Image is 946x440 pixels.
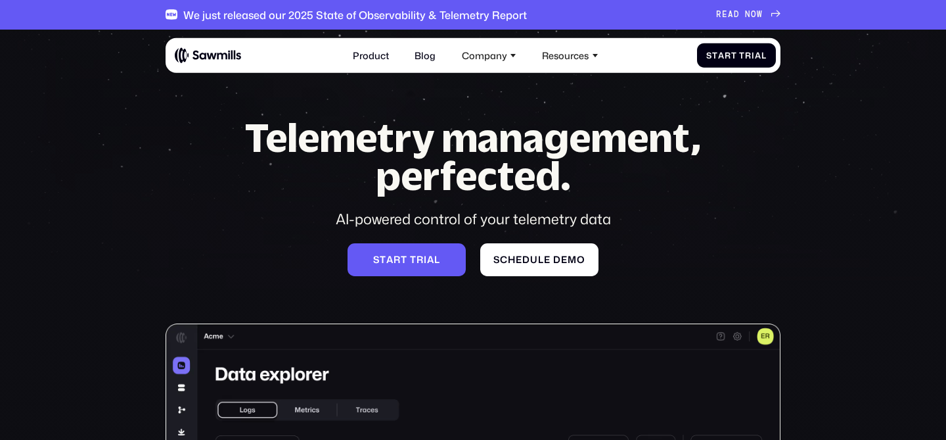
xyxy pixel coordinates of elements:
div: AI-powered control of your telemetry data [222,209,725,229]
a: Scheduledemo [480,243,598,276]
div: Company [462,49,507,61]
span: t [401,254,407,265]
div: Company [455,42,524,68]
span: l [434,254,440,265]
span: l [761,50,767,60]
span: T [739,50,745,60]
span: t [380,254,386,265]
span: d [553,254,561,265]
span: N [745,10,751,20]
span: e [561,254,568,265]
span: a [755,50,761,60]
span: e [544,254,551,265]
span: u [530,254,538,265]
span: a [427,254,434,265]
span: t [731,50,737,60]
span: i [752,50,755,60]
span: a [386,254,394,265]
span: S [373,254,380,265]
span: o [577,254,585,265]
span: r [417,254,424,265]
div: We just released our 2025 State of Observability & Telemetry Report [183,9,527,21]
span: l [538,254,544,265]
span: d [522,254,530,265]
span: c [500,254,508,265]
span: S [706,50,712,60]
span: m [568,254,577,265]
span: R [716,10,722,20]
span: h [508,254,516,265]
span: A [728,10,734,20]
span: S [493,254,500,265]
h1: Telemetry management, perfected. [222,118,725,195]
span: t [410,254,417,265]
span: r [745,50,752,60]
a: StartTrial [697,43,776,67]
a: Blog [407,42,443,68]
span: e [516,254,522,265]
span: i [424,254,427,265]
span: D [734,10,740,20]
span: r [394,254,401,265]
span: O [751,10,757,20]
a: Product [346,42,396,68]
a: READNOW [716,10,780,20]
span: a [718,50,725,60]
span: W [757,10,763,20]
span: E [722,10,728,20]
span: t [712,50,718,60]
div: Resources [542,49,589,61]
div: Resources [535,42,606,68]
span: r [725,50,731,60]
a: Starttrial [348,243,466,276]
